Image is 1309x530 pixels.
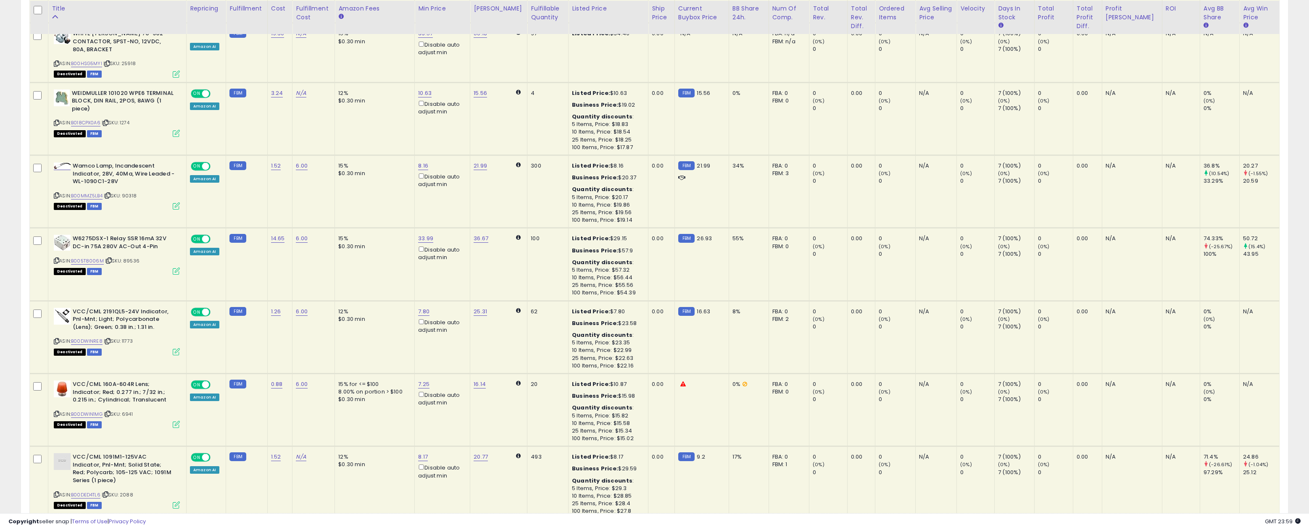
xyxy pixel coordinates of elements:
[772,38,803,45] div: FBM: n/a
[813,45,847,53] div: 0
[192,236,202,243] span: ON
[1038,308,1073,315] div: 0
[209,90,223,97] span: OFF
[418,162,428,170] a: 8.16
[813,4,843,22] div: Total Rev.
[919,308,950,315] div: N/A
[418,245,464,261] div: Disable auto adjust min
[338,38,408,45] div: $0.30 min
[192,163,202,170] span: ON
[296,4,331,22] div: Fulfillment Cost
[338,243,408,250] div: $0.30 min
[697,234,712,242] span: 26.93
[296,234,308,243] a: 6.00
[732,235,762,242] div: 55%
[1209,170,1229,177] small: (10.54%)
[572,185,632,193] b: Quantity discounts
[572,113,642,121] div: :
[1248,170,1268,177] small: (-1.55%)
[678,307,695,316] small: FBM
[572,258,632,266] b: Quantity discounts
[1204,323,1239,331] div: 0%
[418,453,428,461] a: 8.17
[209,236,223,243] span: OFF
[418,4,466,13] div: Min Price
[960,308,994,315] div: 0
[190,175,219,183] div: Amazon AI
[879,170,890,177] small: (0%)
[209,163,223,170] span: OFF
[190,4,222,13] div: Repricing
[572,259,642,266] div: :
[572,136,642,144] div: 25 Items, Price: $18.25
[1106,89,1156,97] div: N/A
[652,235,668,242] div: 0.00
[1243,4,1276,22] div: Avg Win Price
[572,101,618,109] b: Business Price:
[418,40,464,56] div: Disable auto adjust min
[1077,308,1096,315] div: 0.00
[71,411,103,418] a: B00DWIN1MG
[813,250,847,258] div: 0
[54,380,71,397] img: 31AAUyJIKQL._SL40_.jpg
[474,307,487,316] a: 25.31
[52,4,183,13] div: Title
[338,162,408,170] div: 15%
[54,453,71,470] img: 21yj-W59V0L._SL40_.jpg
[572,209,642,216] div: 25 Items, Price: $19.56
[998,316,1010,323] small: (0%)
[813,89,847,97] div: 0
[919,235,950,242] div: N/A
[772,308,803,315] div: FBA: 0
[572,307,610,315] b: Listed Price:
[697,89,710,97] span: 15.56
[960,105,994,112] div: 0
[772,89,803,97] div: FBA: 0
[998,105,1034,112] div: 7 (100%)
[1166,235,1193,242] div: N/A
[1204,250,1239,258] div: 100%
[732,4,765,22] div: BB Share 24h.
[572,194,642,201] div: 5 Items, Price: $20.17
[813,97,824,104] small: (0%)
[572,89,610,97] b: Listed Price:
[1243,162,1279,170] div: 20.27
[678,89,695,97] small: FBM
[418,172,464,188] div: Disable auto adjust min
[697,307,710,315] span: 16.63
[1038,45,1073,53] div: 0
[1038,243,1050,250] small: (0%)
[572,101,642,109] div: $19.02
[338,97,408,105] div: $0.30 min
[572,266,642,274] div: 5 Items, Price: $57.32
[1077,89,1096,97] div: 0.00
[919,89,950,97] div: N/A
[73,235,175,252] b: W6275DSX-1 Relay SSR 16mA 32V DC-in 75A 280V AC-Out 4-Pin
[813,162,847,170] div: 0
[879,45,915,53] div: 0
[1204,105,1239,112] div: 0%
[1038,177,1073,185] div: 0
[652,4,671,22] div: Ship Price
[229,4,263,13] div: Fulfillment
[418,234,433,243] a: 33.99
[531,89,562,97] div: 4
[1166,89,1193,97] div: N/A
[296,380,308,388] a: 6.00
[71,338,103,345] a: B00DWINRE8
[572,281,642,289] div: 25 Items, Price: $55.56
[879,243,890,250] small: (0%)
[919,162,950,170] div: N/A
[1204,235,1239,242] div: 74.33%
[271,453,281,461] a: 1.52
[1077,4,1098,31] div: Total Profit Diff.
[1038,235,1073,242] div: 0
[879,323,915,331] div: 0
[772,170,803,177] div: FBM: 3
[1243,89,1273,97] div: N/A
[418,317,464,334] div: Disable auto adjust min
[1038,38,1050,45] small: (0%)
[296,89,306,97] a: N/A
[998,45,1034,53] div: 7 (100%)
[1166,162,1193,170] div: N/A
